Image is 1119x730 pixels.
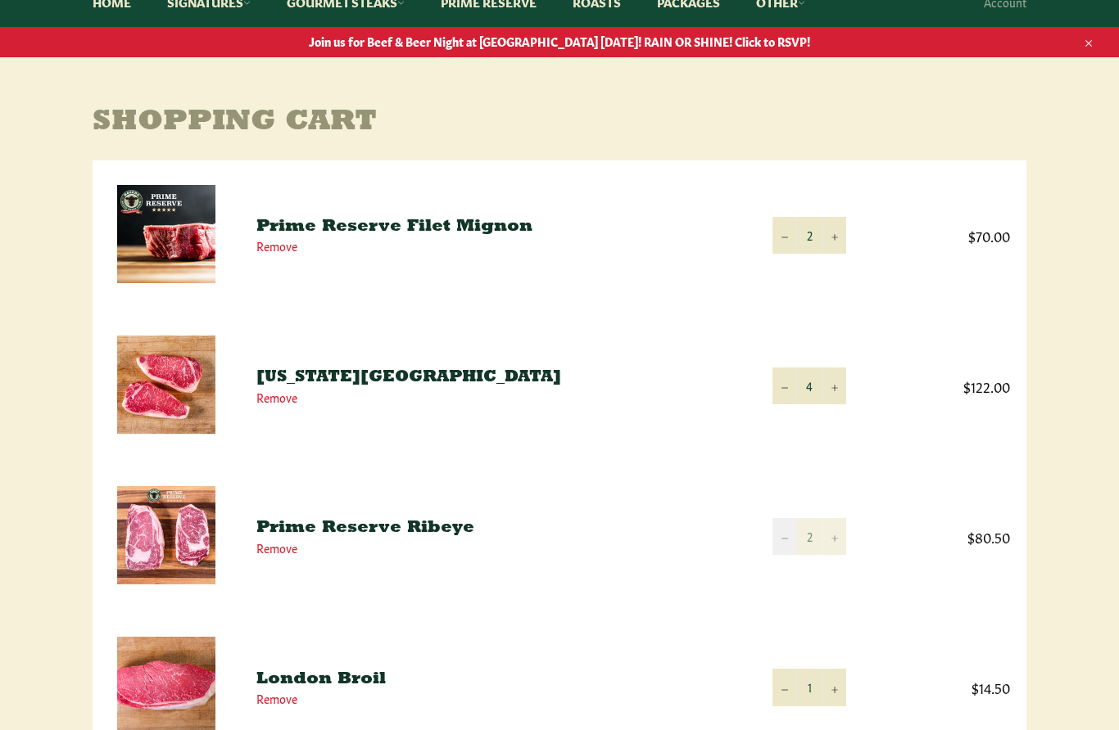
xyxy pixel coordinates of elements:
[822,367,846,404] button: Increase item quantity by one
[822,217,846,254] button: Increase item quantity by one
[822,518,846,555] button: Increase item quantity by one
[879,376,1010,395] span: $122.00
[256,671,386,687] a: London Broil
[879,678,1010,696] span: $14.50
[256,237,297,254] a: Remove
[256,219,532,235] a: Prime Reserve Filet Mignon
[256,369,561,385] a: [US_STATE][GEOGRAPHIC_DATA]
[772,367,797,404] button: Reduce item quantity by one
[772,669,797,705] button: Reduce item quantity by one
[117,486,215,584] img: Prime Reserve Ribeye
[822,669,846,705] button: Increase item quantity by one
[772,518,797,555] button: Reduce item quantity by one
[256,389,297,405] a: Remove
[256,520,474,536] a: Prime Reserve Ribeye
[117,336,215,434] img: New York Strip
[772,217,797,254] button: Reduce item quantity by one
[879,527,1010,546] span: $80.50
[879,226,1010,245] span: $70.00
[256,539,297,556] a: Remove
[93,106,1026,139] h1: Shopping Cart
[256,690,297,706] a: Remove
[117,185,215,283] img: Prime Reserve Filet Mignon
